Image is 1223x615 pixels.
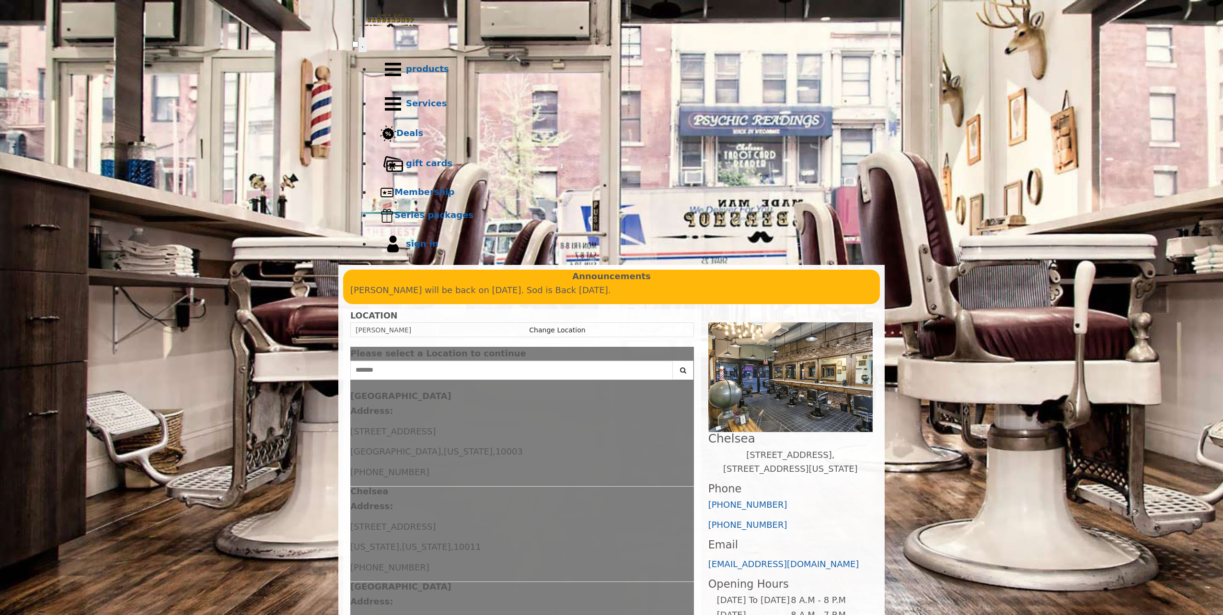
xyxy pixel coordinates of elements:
a: [PHONE_NUMBER] [708,500,787,510]
a: Productsproducts [371,52,871,87]
b: Deals [396,128,423,138]
p: [PERSON_NAME] will be back on [DATE]. Sod is Back [DATE]. [350,284,873,297]
span: [STREET_ADDRESS] [350,522,436,532]
a: Series packagesSeries packages [371,204,871,227]
span: , [451,542,454,552]
b: [GEOGRAPHIC_DATA] [350,391,451,401]
span: [STREET_ADDRESS] [350,426,436,436]
b: Membership [394,187,454,197]
span: , [493,446,496,456]
b: Series packages [394,210,473,220]
span: [US_STATE] [350,542,399,552]
a: [EMAIL_ADDRESS][DOMAIN_NAME] [708,559,859,569]
span: . [361,40,364,49]
a: Gift cardsgift cards [371,147,871,181]
span: [US_STATE] [402,542,451,552]
input: menu toggle [352,41,358,47]
span: Please select a Location to continue [350,348,526,358]
a: Change Location [529,326,585,334]
h3: Opening Hours [708,578,873,590]
button: close dialog [680,351,694,357]
img: Series packages [380,208,394,223]
h3: Email [708,539,873,551]
a: sign insign in [371,227,871,262]
b: Address: [350,596,393,606]
div: Center Select [350,361,694,385]
a: MembershipMembership [371,181,871,204]
span: 10003 [496,446,523,456]
td: 8 A.M - 8 P.M [790,593,865,608]
h2: Chelsea [708,432,873,445]
b: sign in [406,239,438,249]
a: DealsDeals [371,121,871,147]
span: [PHONE_NUMBER] [350,467,429,477]
a: ServicesServices [371,87,871,121]
b: Services [406,98,447,108]
b: Address: [350,501,393,511]
input: Search Center [350,361,673,380]
span: , [399,542,402,552]
img: Made Man Barbershop logo [352,5,429,36]
i: Search button [678,367,689,374]
span: 10011 [453,542,481,552]
img: Services [380,91,406,117]
a: [PHONE_NUMBER] [708,520,787,530]
img: Gift cards [380,151,406,177]
span: [GEOGRAPHIC_DATA] [350,446,441,456]
p: [STREET_ADDRESS],[STREET_ADDRESS][US_STATE] [708,448,873,476]
b: LOCATION [350,311,397,320]
img: Deals [380,125,396,142]
img: Products [380,57,406,82]
img: sign in [380,231,406,257]
h3: Phone [708,483,873,495]
td: [DATE] To [DATE] [716,593,790,608]
span: [PERSON_NAME] [356,326,411,334]
b: [GEOGRAPHIC_DATA] [350,581,451,592]
b: Address: [350,406,393,416]
span: [PHONE_NUMBER] [350,562,429,572]
button: menu toggle [358,37,367,52]
b: products [406,64,449,74]
span: [US_STATE] [444,446,493,456]
img: Membership [380,185,394,200]
span: , [441,446,444,456]
b: Announcements [572,270,651,284]
b: gift cards [406,158,452,168]
b: Chelsea [350,486,388,496]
